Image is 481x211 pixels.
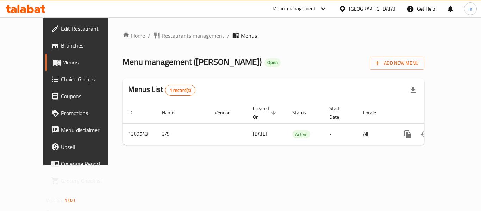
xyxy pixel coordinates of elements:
[468,5,473,13] span: m
[329,104,349,121] span: Start Date
[165,85,196,96] div: Total records count
[123,31,424,40] nav: breadcrumb
[375,59,419,68] span: Add New Menu
[292,108,315,117] span: Status
[61,143,117,151] span: Upsell
[324,123,357,145] td: -
[62,58,117,67] span: Menus
[61,75,117,83] span: Choice Groups
[264,58,281,67] div: Open
[61,176,117,185] span: Grocery Checklist
[416,126,433,143] button: Change Status
[215,108,239,117] span: Vendor
[165,87,195,94] span: 1 record(s)
[46,196,63,205] span: Version:
[45,155,123,172] a: Coverage Report
[123,31,145,40] a: Home
[292,130,310,138] span: Active
[227,31,230,40] li: /
[128,84,195,96] h2: Menus List
[61,24,117,33] span: Edit Restaurant
[357,123,394,145] td: All
[128,108,142,117] span: ID
[123,102,473,145] table: enhanced table
[61,41,117,50] span: Branches
[363,108,385,117] span: Locale
[123,54,262,70] span: Menu management ( [PERSON_NAME] )
[399,126,416,143] button: more
[45,138,123,155] a: Upsell
[61,92,117,100] span: Coupons
[45,122,123,138] a: Menu disclaimer
[45,88,123,105] a: Coupons
[153,31,224,40] a: Restaurants management
[405,82,421,99] div: Export file
[45,20,123,37] a: Edit Restaurant
[64,196,75,205] span: 1.0.0
[162,108,183,117] span: Name
[45,105,123,122] a: Promotions
[253,129,267,138] span: [DATE]
[156,123,209,145] td: 3/9
[349,5,395,13] div: [GEOGRAPHIC_DATA]
[264,60,281,66] span: Open
[370,57,424,70] button: Add New Menu
[45,172,123,189] a: Grocery Checklist
[45,71,123,88] a: Choice Groups
[273,5,316,13] div: Menu-management
[61,126,117,134] span: Menu disclaimer
[123,123,156,145] td: 1309543
[45,54,123,71] a: Menus
[253,104,278,121] span: Created On
[61,109,117,117] span: Promotions
[61,160,117,168] span: Coverage Report
[241,31,257,40] span: Menus
[394,102,473,124] th: Actions
[162,31,224,40] span: Restaurants management
[148,31,150,40] li: /
[45,37,123,54] a: Branches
